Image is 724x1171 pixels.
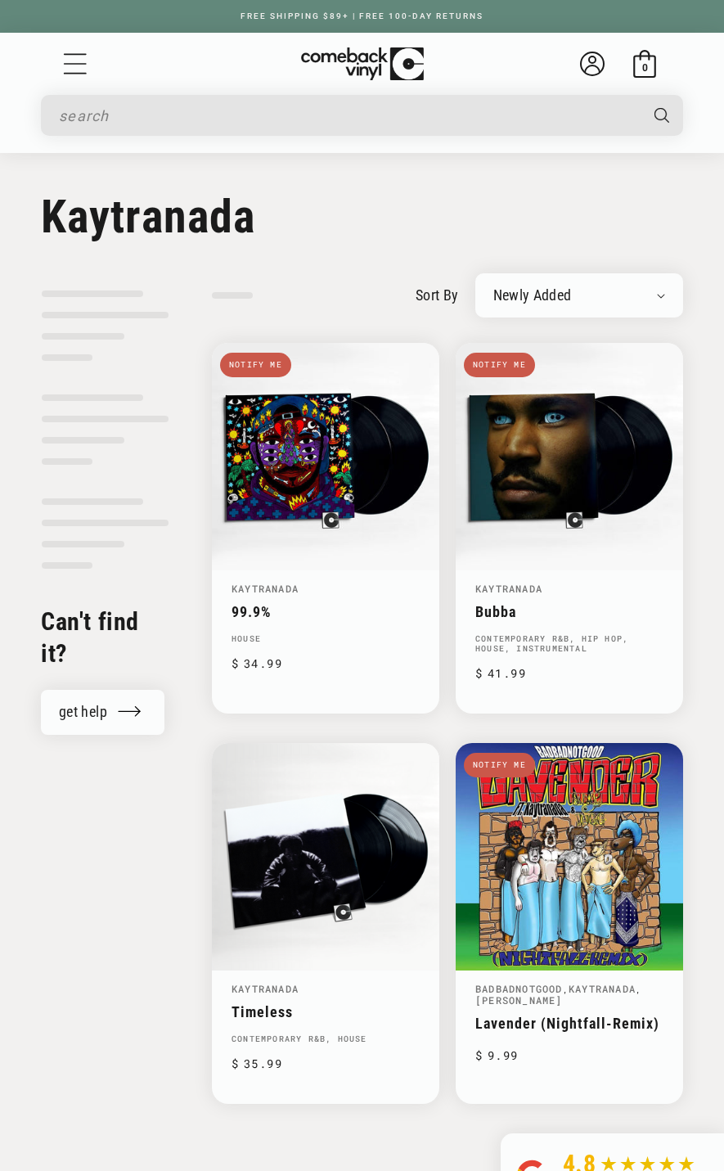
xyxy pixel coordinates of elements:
summary: Menu [61,50,89,78]
h2: Can't find it? [41,606,169,669]
a: Bubba [475,603,663,620]
h1: Kaytranada [41,190,683,244]
a: Kaytranada [569,982,636,995]
div: , , [475,984,663,1007]
a: [PERSON_NAME] [475,993,563,1007]
input: search [59,99,638,133]
a: BadBadNotGood [475,982,563,995]
img: ComebackVinyl.com [301,47,424,81]
div: Search [41,95,683,136]
a: 99.9% [232,603,420,620]
button: Search [640,95,685,136]
a: get help [41,690,164,735]
a: Kaytranada [475,582,542,595]
label: sort by [416,284,459,306]
a: Kaytranada [232,582,299,595]
span: 0 [642,61,648,74]
a: Lavender (Nightfall-Remix) [475,1015,663,1032]
a: Kaytranada [232,982,299,995]
a: Timeless [232,1003,420,1020]
a: FREE SHIPPING $89+ | FREE 100-DAY RETURNS [224,11,500,20]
